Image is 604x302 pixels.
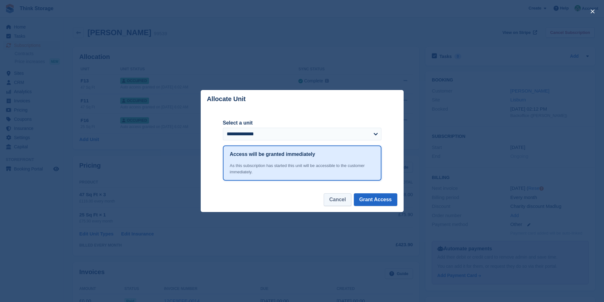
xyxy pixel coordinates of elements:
button: Cancel [324,193,351,206]
div: As this subscription has started this unit will be accessible to the customer immediately. [230,163,374,175]
button: close [588,6,598,16]
p: Allocate Unit [207,95,246,103]
h1: Access will be granted immediately [230,151,315,158]
button: Grant Access [354,193,397,206]
label: Select a unit [223,119,381,127]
